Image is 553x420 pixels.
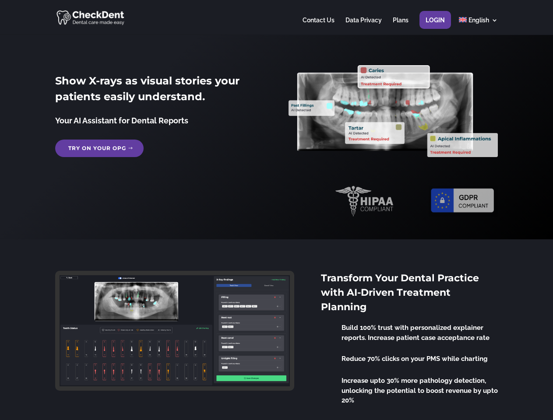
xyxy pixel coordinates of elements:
a: Try on your OPG [55,140,144,157]
span: Build 100% trust with personalized explainer reports. Increase patient case acceptance rate [342,324,490,342]
span: Increase upto 30% more pathology detection, unlocking the potential to boost revenue by upto 20% [342,377,498,404]
img: CheckDent AI [56,9,125,26]
a: Data Privacy [345,17,382,34]
span: English [468,17,489,24]
a: English [459,17,498,34]
a: Contact Us [303,17,335,34]
span: Your AI Assistant for Dental Reports [55,116,188,125]
h2: Show X-rays as visual stories your patients easily understand. [55,73,264,109]
a: Plans [393,17,409,34]
img: X_Ray_annotated [289,65,497,157]
span: Reduce 70% clicks on your PMS while charting [342,355,488,363]
span: Transform Your Dental Practice with AI-Driven Treatment Planning [321,272,479,313]
a: Login [426,17,445,34]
